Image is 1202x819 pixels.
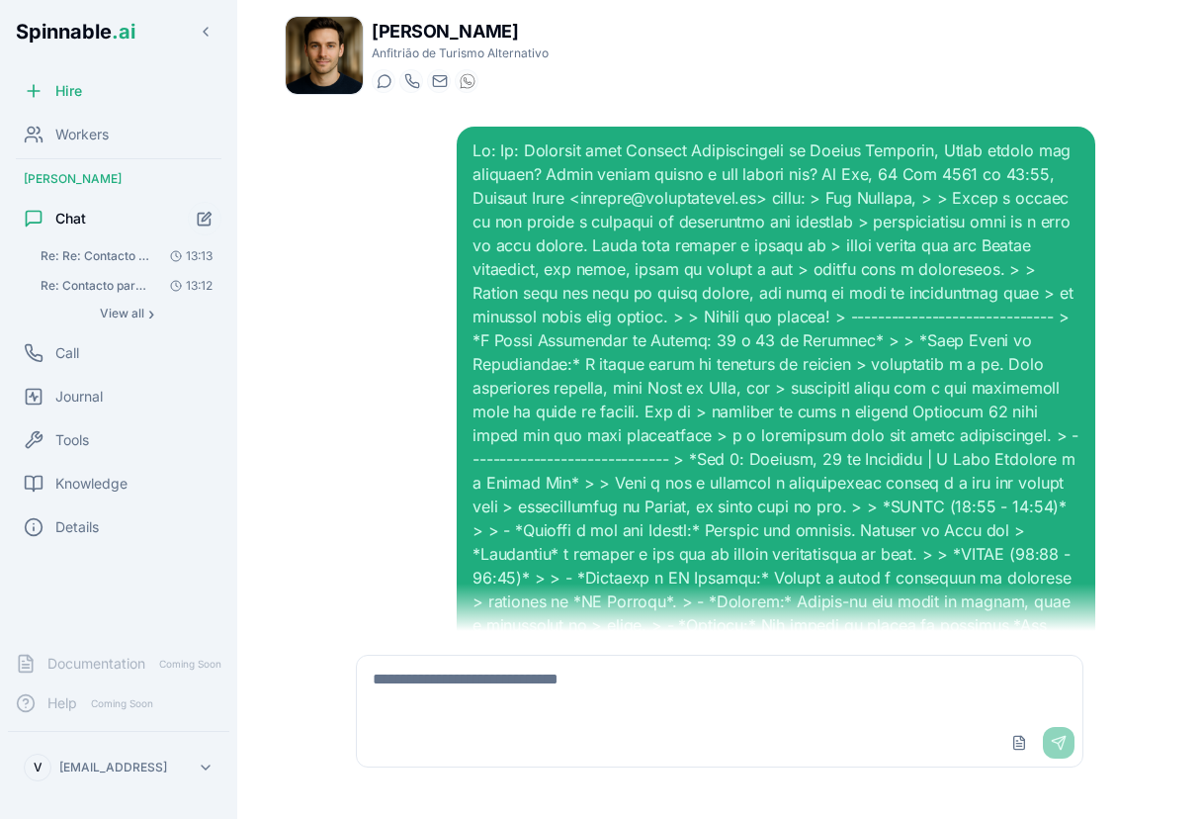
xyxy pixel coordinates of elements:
[8,163,229,195] div: [PERSON_NAME]
[55,517,99,537] span: Details
[100,306,144,321] span: View all
[188,202,221,235] button: Start new chat
[55,343,79,363] span: Call
[55,387,103,407] span: Journal
[32,272,221,300] button: Open conversation: Re: Contacto para Roteiro Personalizado em Lisboa Olá, Gabriel. Obrigada pela ...
[162,278,213,294] span: 13:12
[112,20,135,44] span: .ai
[153,655,227,674] span: Coming Soon
[372,18,549,45] h1: [PERSON_NAME]
[55,209,86,228] span: Chat
[47,654,145,674] span: Documentation
[55,430,89,450] span: Tools
[16,748,221,787] button: V[EMAIL_ADDRESS]
[32,242,221,270] button: Open conversation: Re: Re: Contacto para Roteiro Personalizado em Lisboa Obrigada, Podes tratar d...
[55,474,128,494] span: Knowledge
[286,17,363,94] img: Gabriel Ilyas
[399,69,423,93] button: Start a call with Gabriel Ilyas
[55,125,109,144] span: Workers
[41,278,152,294] span: Re: Contacto para Roteiro Personalizado em Lisboa Olá, Gabriel. Obrigada pela rápida resposta. E....
[455,69,478,93] button: WhatsApp
[55,81,82,101] span: Hire
[16,20,135,44] span: Spinnable
[32,302,221,325] button: Show all conversations
[41,248,152,264] span: Re: Re: Contacto para Roteiro Personalizado em Lisboa Obrigada, Podes tratar das reservas? A...: ...
[85,694,159,713] span: Coming Soon
[34,760,43,775] span: V
[372,69,395,93] button: Start a chat with Gabriel Ilyas
[162,248,213,264] span: 13:13
[148,306,154,321] span: ›
[427,69,451,93] button: Send email to gabriel@getspinnable.ai
[372,45,549,61] p: Anfitrião de Turismo Alternativo
[59,760,167,775] p: [EMAIL_ADDRESS]
[460,73,475,89] img: WhatsApp
[47,693,77,713] span: Help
